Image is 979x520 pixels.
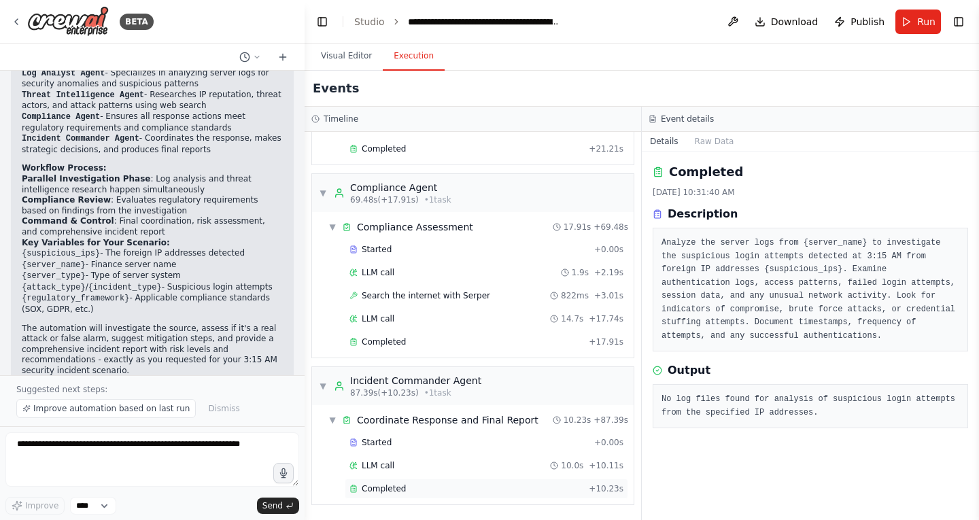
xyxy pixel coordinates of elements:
[22,195,283,216] li: : Evaluates regulatory requirements based on findings from the investigation
[357,220,473,234] div: Compliance Assessment
[22,324,283,377] p: The automation will investigate the source, assess if it's a real attack or false alarm, suggest ...
[949,12,968,31] button: Show right sidebar
[561,460,583,471] span: 10.0s
[594,437,623,448] span: + 0.00s
[564,415,591,426] span: 10.23s
[354,16,385,27] a: Studio
[272,49,294,65] button: Start a new chat
[16,399,196,418] button: Improve automation based on last run
[22,282,283,294] li: / - Suspicious login attempts
[201,399,246,418] button: Dismiss
[120,14,154,30] div: BETA
[589,460,623,471] span: + 10.11s
[208,403,239,414] span: Dismiss
[22,238,170,247] strong: Key Variables for Your Scenario:
[662,237,959,343] pre: Analyze the server logs from {server_name} to investigate the suspicious login attempts detected ...
[594,415,628,426] span: + 87.39s
[687,132,742,151] button: Raw Data
[362,244,392,255] span: Started
[22,90,283,111] li: - Researches IP reputation, threat actors, and attack patterns using web search
[350,387,419,398] span: 87.39s (+10.23s)
[27,6,109,37] img: Logo
[310,42,383,71] button: Visual Editor
[234,49,267,65] button: Switch to previous chat
[642,132,687,151] button: Details
[572,267,589,278] span: 1.9s
[668,206,738,222] h3: Description
[589,313,623,324] span: + 17.74s
[669,162,743,181] h2: Completed
[319,381,327,392] span: ▼
[851,15,884,29] span: Publish
[319,188,327,198] span: ▼
[257,498,299,514] button: Send
[22,174,150,184] strong: Parallel Investigation Phase
[22,134,139,143] code: Incident Commander Agent
[594,222,628,232] span: + 69.48s
[22,112,100,122] code: Compliance Agent
[362,460,394,471] span: LLM call
[362,336,406,347] span: Completed
[589,483,623,494] span: + 10.23s
[22,68,283,90] li: - Specializes in analyzing server logs for security anomalies and suspicious patterns
[829,10,890,34] button: Publish
[22,69,105,78] code: Log Analyst Agent
[362,143,406,154] span: Completed
[22,163,107,173] strong: Workflow Process:
[589,336,623,347] span: + 17.91s
[749,10,824,34] button: Download
[354,15,561,29] nav: breadcrumb
[362,290,490,301] span: Search the internet with Serper
[895,10,941,34] button: Run
[362,267,394,278] span: LLM call
[589,143,623,154] span: + 21.21s
[424,387,451,398] span: • 1 task
[22,195,111,205] strong: Compliance Review
[362,483,406,494] span: Completed
[653,187,968,198] div: [DATE] 10:31:40 AM
[22,260,86,270] code: {server_name}
[88,283,162,292] code: {incident_type}
[22,283,86,292] code: {attack_type}
[662,393,959,419] pre: No log files found for analysis of suspicious login attempts from the specified IP addresses.
[668,362,710,379] h3: Output
[594,244,623,255] span: + 0.00s
[328,222,337,232] span: ▼
[313,12,332,31] button: Hide left sidebar
[771,15,819,29] span: Download
[22,248,283,260] li: - The foreign IP addresses detected
[561,313,583,324] span: 14.7s
[383,42,445,71] button: Execution
[561,290,589,301] span: 822ms
[324,114,358,124] h3: Timeline
[22,216,114,226] strong: Command & Control
[22,294,129,303] code: {regulatory_framework}
[564,222,591,232] span: 17.91s
[362,313,394,324] span: LLM call
[661,114,714,124] h3: Event details
[33,403,190,414] span: Improve automation based on last run
[350,181,451,194] div: Compliance Agent
[22,174,283,195] li: : Log analysis and threat intelligence research happen simultaneously
[273,463,294,483] button: Click to speak your automation idea
[313,79,359,98] h2: Events
[22,293,283,315] li: - Applicable compliance standards (SOX, GDPR, etc.)
[25,500,58,511] span: Improve
[22,271,86,281] code: {server_type}
[22,260,283,271] li: - Finance server name
[328,415,337,426] span: ▼
[594,290,623,301] span: + 3.01s
[22,111,283,133] li: - Ensures all response actions meet regulatory requirements and compliance standards
[22,90,144,100] code: Threat Intelligence Agent
[16,384,288,395] p: Suggested next steps:
[22,216,283,237] li: : Final coordination, risk assessment, and comprehensive incident report
[424,194,451,205] span: • 1 task
[22,271,283,282] li: - Type of server system
[22,249,100,258] code: {suspicious_ips}
[362,437,392,448] span: Started
[262,500,283,511] span: Send
[594,267,623,278] span: + 2.19s
[350,194,419,205] span: 69.48s (+17.91s)
[350,374,481,387] div: Incident Commander Agent
[917,15,935,29] span: Run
